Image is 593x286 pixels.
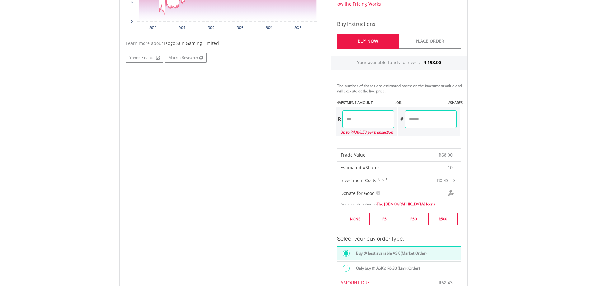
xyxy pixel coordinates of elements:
h4: Buy Instructions [337,20,461,28]
a: Place Order [399,34,461,49]
div: # [398,110,405,128]
label: -OR- [395,100,402,105]
text: 2023 [236,26,243,30]
div: The number of shares are estimated based on the investment value and will execute at the live price. [337,83,465,94]
a: How the Pricing Works [334,1,381,7]
text: 2020 [149,26,156,30]
span: AMOUNT DUE [341,279,370,285]
span: 10 [448,165,453,171]
text: 2022 [207,26,214,30]
span: Estimated #Shares [341,165,380,171]
a: Yahoo Finance [126,53,163,63]
span: R68.43 [439,279,453,285]
label: #SHARES [448,100,463,105]
div: Your available funds to invest: [331,56,467,70]
a: The [DEMOGRAPHIC_DATA] Icons [377,201,435,207]
text: 2025 [294,26,302,30]
div: Add a contribution to [337,198,461,207]
span: R 198.00 [423,59,441,65]
label: Buy @ best available ASK (Market Order) [352,250,427,257]
text: 0 [131,20,133,23]
span: Trade Value [341,152,365,158]
text: 5 [131,0,133,4]
span: Donate for Good [341,190,375,196]
span: Investment Costs [341,177,376,183]
div: Up to R4360.50 per transaction [336,128,394,136]
a: Buy Now [337,34,399,49]
h3: Select your buy order type: [337,235,461,243]
text: 2021 [178,26,186,30]
label: NONE [341,213,370,225]
div: R [336,110,342,128]
text: 2024 [265,26,272,30]
a: Market Research [165,53,207,63]
sup: 1, 2, 3 [378,177,387,181]
img: Donte For Good [447,190,454,197]
div: Learn more about [126,40,321,46]
span: Tsogo Sun Gaming Limited [163,40,219,46]
span: R68.00 [439,152,453,158]
label: INVESTMENT AMOUNT [335,100,373,105]
span: R0.43 [437,177,449,183]
label: Only buy @ ASK ≤ R6.80 (Limit Order) [352,265,420,272]
label: R50 [399,213,428,225]
label: R500 [428,213,458,225]
label: R5 [370,213,399,225]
